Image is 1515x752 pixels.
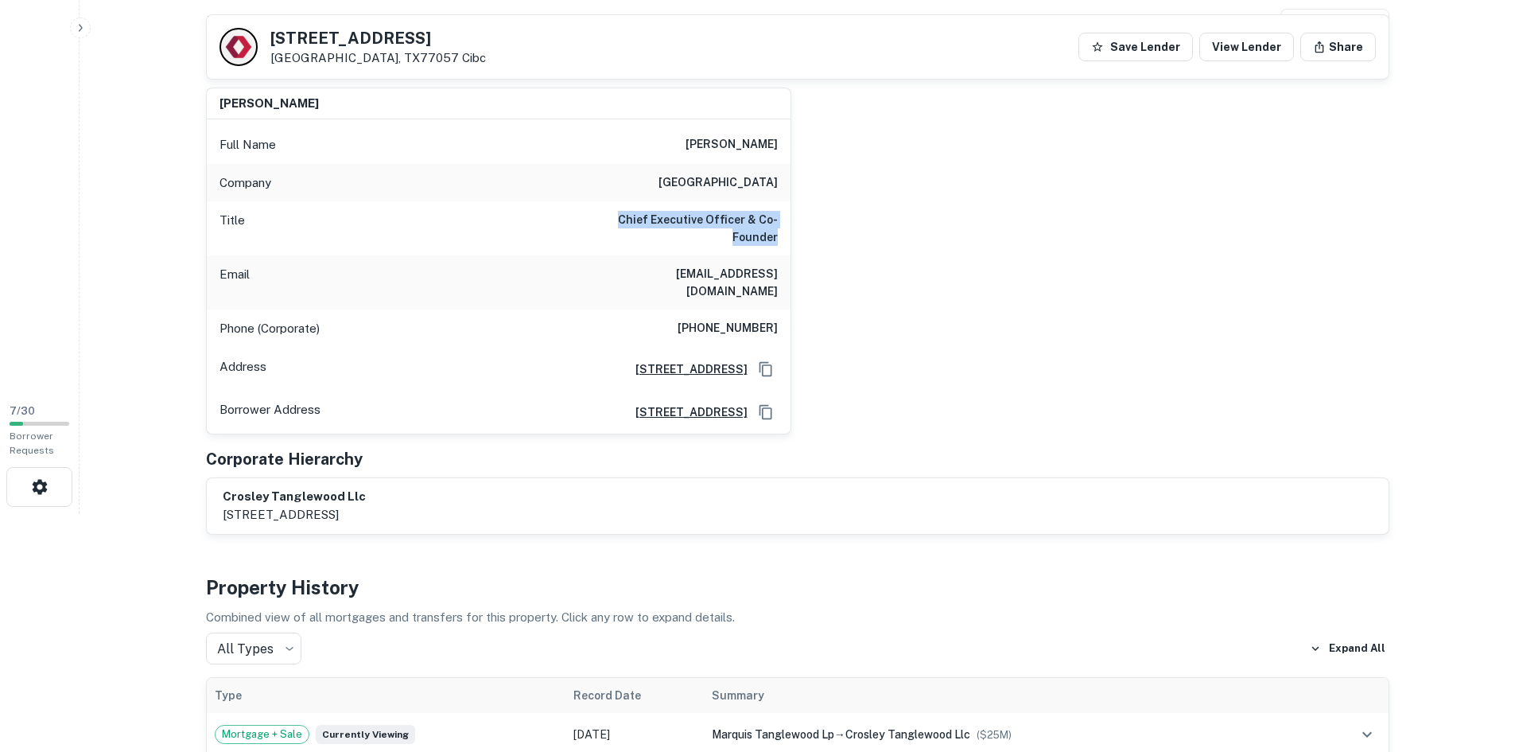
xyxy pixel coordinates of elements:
p: [STREET_ADDRESS] [223,505,366,524]
span: 7 / 30 [10,405,35,417]
p: [GEOGRAPHIC_DATA], TX77057 [270,51,486,65]
span: marquis tanglewood lp [712,728,834,741]
span: Mortgage + Sale [216,727,309,742]
h5: [STREET_ADDRESS] [270,30,486,46]
p: Borrower Address [219,400,320,424]
h6: [PHONE_NUMBER] [678,319,778,338]
iframe: Chat Widget [1435,625,1515,701]
h6: crosley tanglewood llc [223,488,366,506]
a: Cibc [462,51,486,64]
span: Borrower Requests [10,431,54,456]
h4: Property History [206,573,1389,602]
th: Summary [704,678,1317,713]
button: Copy Address [754,400,778,424]
a: View Lender [1199,33,1294,61]
p: Address [219,357,266,381]
p: Full Name [219,135,276,154]
h4: Buyer Details [206,9,329,37]
th: Record Date [565,678,704,713]
p: Title [219,211,245,246]
a: [STREET_ADDRESS] [623,360,748,378]
button: Share [1300,33,1376,61]
span: Currently viewing [316,725,415,744]
button: Expand All [1306,637,1389,660]
h6: [GEOGRAPHIC_DATA] [658,173,778,193]
p: Company [219,173,271,193]
h6: Chief Executive Officer & Co-Founder [587,211,778,246]
h6: [PERSON_NAME] [219,95,319,113]
button: Save Lender [1078,33,1193,61]
div: → [712,726,1309,743]
span: crosley tanglewood llc [845,728,970,741]
div: All Types [206,633,301,664]
h5: Corporate Hierarchy [206,447,363,471]
span: ($ 25M ) [977,729,1012,741]
button: expand row [1354,721,1381,748]
h6: [EMAIL_ADDRESS][DOMAIN_NAME] [587,265,778,300]
th: Type [207,678,565,713]
a: [STREET_ADDRESS] [623,403,748,421]
h6: [PERSON_NAME] [686,135,778,154]
p: Email [219,265,250,300]
p: Combined view of all mortgages and transfers for this property. Click any row to expand details. [206,608,1389,627]
p: Phone (Corporate) [219,319,320,338]
button: Copy Address [754,357,778,381]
